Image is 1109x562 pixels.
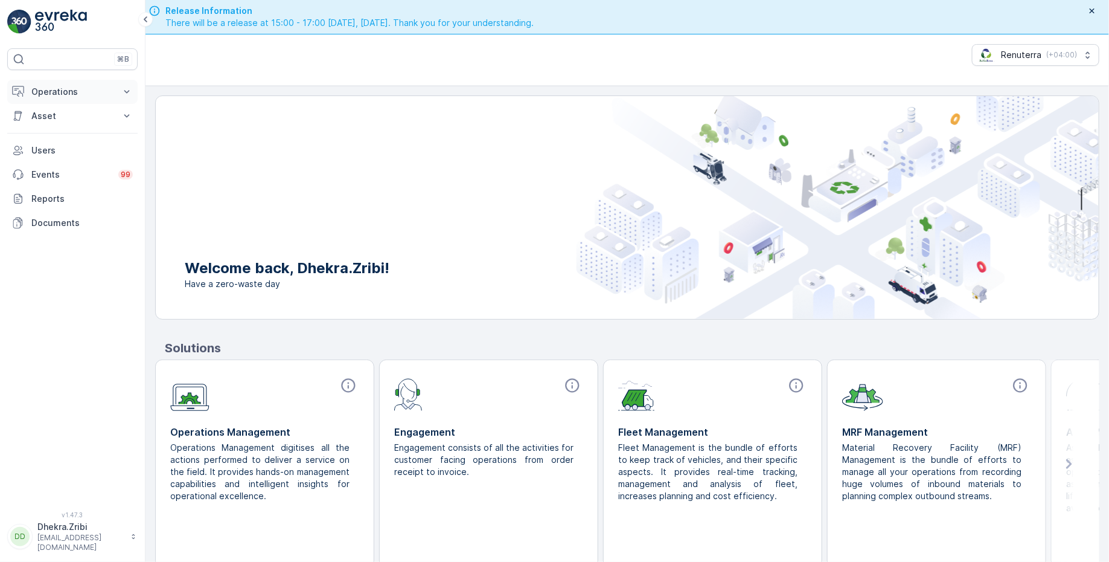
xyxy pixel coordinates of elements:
p: Fleet Management [618,425,807,439]
img: module-icon [618,377,655,411]
span: There will be a release at 15:00 - 17:00 [DATE], [DATE]. Thank you for your understanding. [165,17,534,29]
div: DD [10,527,30,546]
p: Operations Management [170,425,359,439]
p: 99 [121,170,130,179]
button: Renuterra(+04:00) [972,44,1099,66]
p: [EMAIL_ADDRESS][DOMAIN_NAME] [37,533,124,552]
a: Events99 [7,163,138,187]
p: Events [31,169,111,181]
span: Have a zero-waste day [185,278,389,290]
span: Release Information [165,5,534,17]
p: Dhekra.Zribi [37,521,124,533]
button: Asset [7,104,138,128]
img: city illustration [577,96,1099,319]
p: Asset [31,110,113,122]
p: Operations [31,86,113,98]
a: Users [7,138,138,163]
p: MRF Management [842,425,1031,439]
p: Solutions [165,339,1099,357]
button: Operations [7,80,138,104]
p: Documents [31,217,133,229]
p: Material Recovery Facility (MRF) Management is the bundle of efforts to manage all your operation... [842,442,1021,502]
img: module-icon [170,377,209,412]
p: Engagement [394,425,583,439]
p: Operations Management digitises all the actions performed to deliver a service on the field. It p... [170,442,350,502]
img: Screenshot_2024-07-26_at_13.33.01.png [977,48,996,62]
p: Renuterra [1001,49,1041,61]
p: ( +04:00 ) [1046,50,1077,60]
p: Fleet Management is the bundle of efforts to keep track of vehicles, and their specific aspects. ... [618,442,797,502]
img: module-icon [842,377,883,411]
img: logo_light-DOdMpM7g.png [35,10,87,34]
button: DDDhekra.Zribi[EMAIL_ADDRESS][DOMAIN_NAME] [7,521,138,552]
a: Documents [7,211,138,235]
p: Users [31,144,133,157]
img: module-icon [394,377,423,411]
img: logo [7,10,31,34]
p: ⌘B [117,54,129,64]
p: Engagement consists of all the activities for customer facing operations from order receipt to in... [394,442,574,478]
p: Welcome back, Dhekra.Zribi! [185,259,389,278]
p: Reports [31,193,133,205]
span: v 1.47.3 [7,511,138,518]
a: Reports [7,187,138,211]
